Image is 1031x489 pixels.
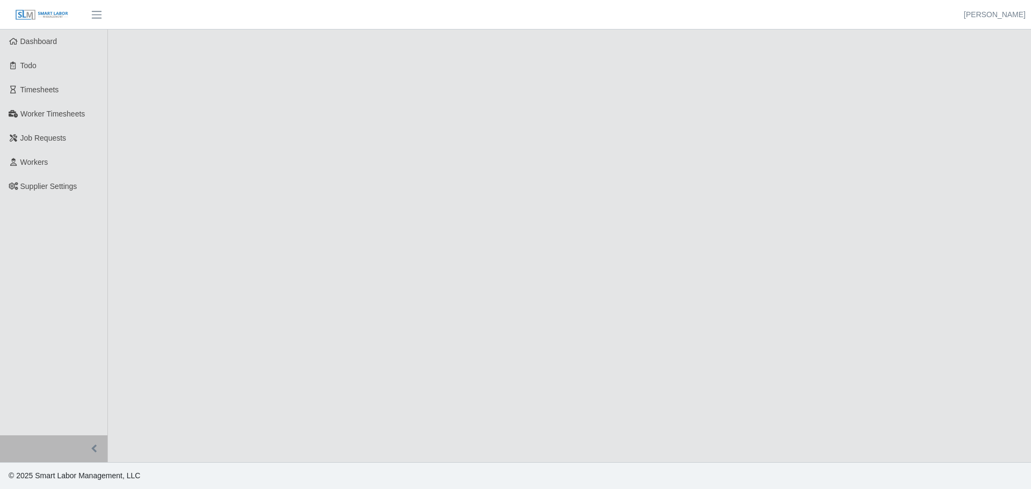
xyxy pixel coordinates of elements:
[20,61,37,70] span: Todo
[20,110,85,118] span: Worker Timesheets
[20,134,67,142] span: Job Requests
[964,9,1026,20] a: [PERSON_NAME]
[20,85,59,94] span: Timesheets
[20,37,57,46] span: Dashboard
[9,471,140,480] span: © 2025 Smart Labor Management, LLC
[15,9,69,21] img: SLM Logo
[20,182,77,191] span: Supplier Settings
[20,158,48,166] span: Workers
